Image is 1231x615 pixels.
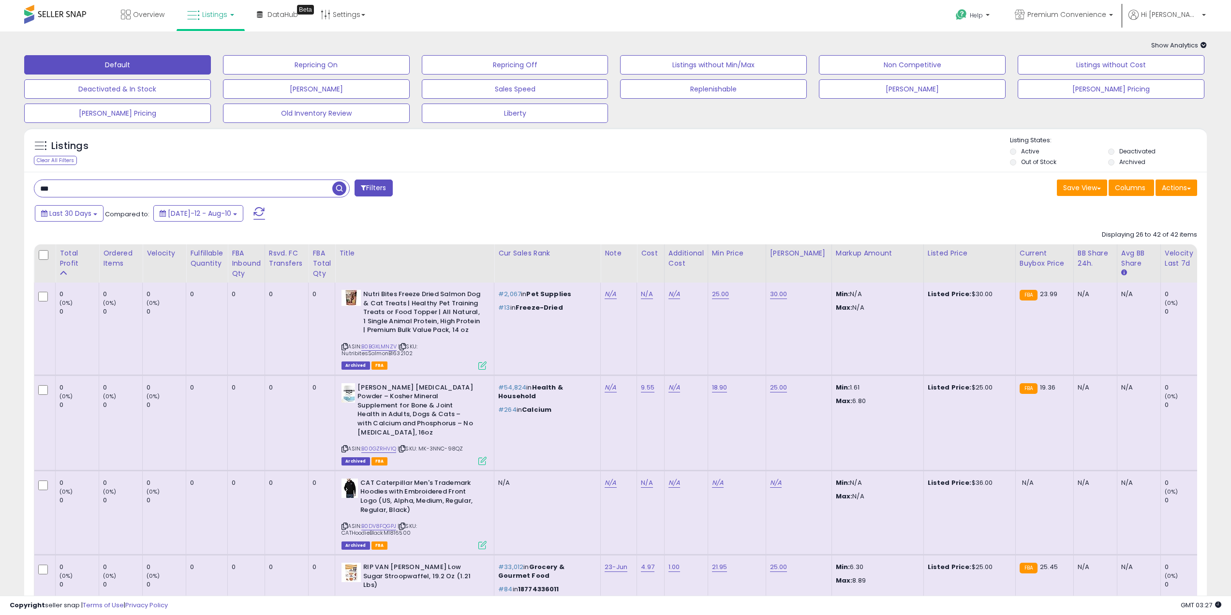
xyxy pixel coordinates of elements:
[1020,383,1038,394] small: FBA
[1078,563,1110,571] div: N/A
[836,492,853,501] strong: Max:
[341,563,361,582] img: 41mC9l+M3eL._SL40_.jpg
[605,289,616,299] a: N/A
[190,563,220,571] div: 0
[1165,299,1178,307] small: (0%)
[168,209,231,218] span: [DATE]-12 - Aug-10
[153,205,243,222] button: [DATE]-12 - Aug-10
[770,289,787,299] a: 30.00
[422,104,608,123] button: Liberty
[1165,563,1204,571] div: 0
[103,580,142,589] div: 0
[1021,147,1039,155] label: Active
[51,139,89,153] h5: Listings
[59,572,73,580] small: (0%)
[1115,183,1145,193] span: Columns
[641,478,653,488] a: N/A
[223,55,410,75] button: Repricing On
[361,445,396,453] a: B00GZRHVIQ
[59,299,73,307] small: (0%)
[59,488,73,495] small: (0%)
[1040,383,1055,392] span: 19.36
[1040,562,1058,571] span: 25.45
[103,479,142,487] div: 0
[498,303,510,312] span: #13
[605,248,633,258] div: Note
[312,563,327,571] div: 0
[836,396,853,405] strong: Max:
[1109,180,1154,196] button: Columns
[103,383,142,392] div: 0
[147,392,160,400] small: (0%)
[147,488,160,495] small: (0%)
[223,104,410,123] button: Old Inventory Review
[269,563,301,571] div: 0
[24,55,211,75] button: Default
[1121,383,1153,392] div: N/A
[147,496,186,505] div: 0
[836,562,850,571] strong: Min:
[605,562,627,572] a: 23-Jun
[312,290,327,299] div: 0
[1165,383,1204,392] div: 0
[518,585,559,594] span: 18774336011
[498,562,523,571] span: #33,012
[190,248,223,269] div: Fulfillable Quantity
[1165,392,1178,400] small: (0%)
[232,383,257,392] div: 0
[147,572,160,580] small: (0%)
[928,478,972,487] b: Listed Price:
[1121,563,1153,571] div: N/A
[526,289,571,299] span: Pet Supplies
[498,290,593,299] p: in
[1165,290,1204,299] div: 0
[1022,478,1034,487] span: N/A
[267,10,298,19] span: DataHub
[836,289,850,299] strong: Min:
[668,383,680,392] a: N/A
[232,563,257,571] div: 0
[498,383,526,392] span: #54,824
[312,248,331,279] div: FBA Total Qty
[10,600,45,610] strong: Copyright
[341,522,417,537] span: | SKU: CATHoodieBlackM1816500
[125,600,168,610] a: Privacy Policy
[498,405,593,414] p: in
[312,479,327,487] div: 0
[819,79,1006,99] button: [PERSON_NAME]
[836,383,916,392] p: 1.61
[357,383,475,439] b: [PERSON_NAME] [MEDICAL_DATA] Powder – Kosher Mineral Supplement for Bone & Joint Health in Adults...
[1141,10,1199,19] span: Hi [PERSON_NAME]
[147,479,186,487] div: 0
[1165,572,1178,580] small: (0%)
[341,361,370,370] span: Listings that have been deleted from Seller Central
[103,401,142,409] div: 0
[1165,401,1204,409] div: 0
[498,303,593,312] p: in
[498,289,521,299] span: #2,067
[422,55,608,75] button: Repricing Off
[641,248,660,258] div: Cost
[363,563,481,592] b: RIP VAN [PERSON_NAME] Low Sugar Stroopwaffel, 19.2 Oz (1.21 Lbs)
[59,392,73,400] small: (0%)
[147,307,186,316] div: 0
[1020,248,1069,269] div: Current Buybox Price
[398,445,463,452] span: | SKU: MK-3NNC-98QZ
[202,10,227,19] span: Listings
[232,248,261,279] div: FBA inbound Qty
[928,383,1008,392] div: $25.00
[1027,10,1106,19] span: Premium Convenience
[341,290,361,306] img: 41SjGYvXl1L._SL40_.jpg
[10,601,168,610] div: seller snap | |
[605,478,616,488] a: N/A
[498,479,593,487] div: N/A
[1020,290,1038,300] small: FBA
[1078,383,1110,392] div: N/A
[49,209,91,218] span: Last 30 Days
[223,79,410,99] button: [PERSON_NAME]
[147,401,186,409] div: 0
[361,522,396,530] a: B0DV8FQGPJ
[1165,307,1204,316] div: 0
[668,562,680,572] a: 1.00
[297,5,314,15] div: Tooltip anchor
